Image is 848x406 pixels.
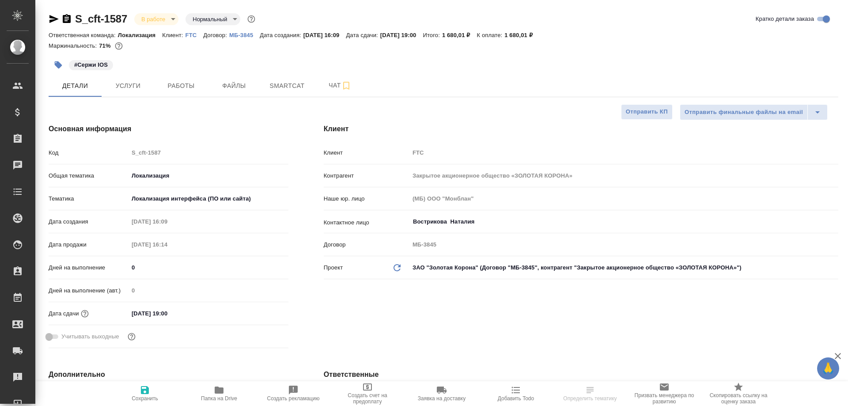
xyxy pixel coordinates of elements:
button: Призвать менеджера по развитию [627,381,701,406]
span: Папка на Drive [201,395,237,402]
p: МБ-3845 [229,32,260,38]
button: Скопировать ссылку [61,14,72,24]
button: Заявка на доставку [405,381,479,406]
span: Детали [54,80,96,91]
button: Отправить финальные файлы на email [680,104,808,120]
h4: Клиент [324,124,838,134]
input: Пустое поле [129,238,206,251]
p: Итого: [423,32,442,38]
div: ЗАО "Золотая Корона" (Договор "МБ-3845", контрагент "Закрытое акционерное общество «ЗОЛОТАЯ КОРОН... [409,260,838,275]
p: [DATE] 16:09 [303,32,346,38]
p: Договор: [203,32,229,38]
p: Контактное лицо [324,218,409,227]
button: Создать счет на предоплату [330,381,405,406]
button: Доп статусы указывают на важность/срочность заказа [246,13,257,25]
p: Проект [324,263,343,272]
p: FTC [185,32,204,38]
button: Папка на Drive [182,381,256,406]
button: Если добавить услуги и заполнить их объемом, то дата рассчитается автоматически [79,308,91,319]
p: #Сержи IOS [74,61,108,69]
span: Отправить КП [626,107,668,117]
p: Дата создания: [260,32,303,38]
span: Отправить финальные файлы на email [685,107,803,118]
span: Учитывать выходные [61,332,119,341]
input: ✎ Введи что-нибудь [129,307,206,320]
input: Пустое поле [409,192,838,205]
p: Маржинальность: [49,42,99,49]
p: Дата продажи [49,240,129,249]
h4: Ответственные [324,369,838,380]
span: Добавить Todo [498,395,534,402]
span: Создать рекламацию [267,395,320,402]
span: Определить тематику [563,395,617,402]
p: [DATE] 19:00 [380,32,423,38]
button: Скопировать ссылку на оценку заказа [701,381,776,406]
p: 1 680,01 ₽ [504,32,539,38]
button: Добавить тэг [49,55,68,75]
span: Файлы [213,80,255,91]
p: Тематика [49,194,129,203]
button: Open [833,221,835,223]
button: Создать рекламацию [256,381,330,406]
span: Сержи IOS [68,61,114,68]
span: 🙏 [821,359,836,378]
span: Кратко детали заказа [756,15,814,23]
p: 71% [99,42,113,49]
p: К оплате: [477,32,504,38]
h4: Дополнительно [49,369,288,380]
button: Сохранить [108,381,182,406]
p: Общая тематика [49,171,129,180]
span: Чат [319,80,361,91]
input: Пустое поле [129,284,288,297]
span: Smartcat [266,80,308,91]
div: В работе [134,13,178,25]
span: Сохранить [132,395,158,402]
div: В работе [185,13,240,25]
h4: Основная информация [49,124,288,134]
input: ✎ Введи что-нибудь [129,261,288,274]
p: Клиент [324,148,409,157]
button: Скопировать ссылку для ЯМессенджера [49,14,59,24]
p: Договор [324,240,409,249]
button: Добавить Todo [479,381,553,406]
button: Отправить КП [621,104,673,120]
span: Услуги [107,80,149,91]
p: Ответственная команда: [49,32,118,38]
div: split button [680,104,828,120]
input: Пустое поле [409,238,838,251]
button: Нормальный [190,15,230,23]
input: Пустое поле [129,146,288,159]
div: Локализация интерфейса (ПО или сайта) [129,191,288,206]
span: Работы [160,80,202,91]
p: Дней на выполнение (авт.) [49,286,129,295]
svg: Подписаться [341,80,352,91]
button: Выбери, если сб и вс нужно считать рабочими днями для выполнения заказа. [126,331,137,342]
span: Создать счет на предоплату [336,392,399,405]
p: Дата сдачи [49,309,79,318]
button: Определить тематику [553,381,627,406]
p: Дата создания [49,217,129,226]
p: Контрагент [324,171,409,180]
input: Пустое поле [129,215,206,228]
span: Заявка на доставку [418,395,466,402]
span: Призвать менеджера по развитию [632,392,696,405]
p: Наше юр. лицо [324,194,409,203]
span: Скопировать ссылку на оценку заказа [707,392,770,405]
p: Дней на выполнение [49,263,129,272]
input: Пустое поле [409,146,838,159]
a: FTC [185,31,204,38]
p: Локализация [118,32,163,38]
p: Код [49,148,129,157]
a: МБ-3845 [229,31,260,38]
div: Локализация [129,168,288,183]
button: 403.20 RUB; 0.00 EUR; [113,40,125,52]
a: S_cft-1587 [75,13,127,25]
p: Клиент: [162,32,185,38]
p: Дата сдачи: [346,32,380,38]
input: Пустое поле [409,169,838,182]
p: 1 680,01 ₽ [442,32,477,38]
button: 🙏 [817,357,839,379]
button: В работе [139,15,168,23]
